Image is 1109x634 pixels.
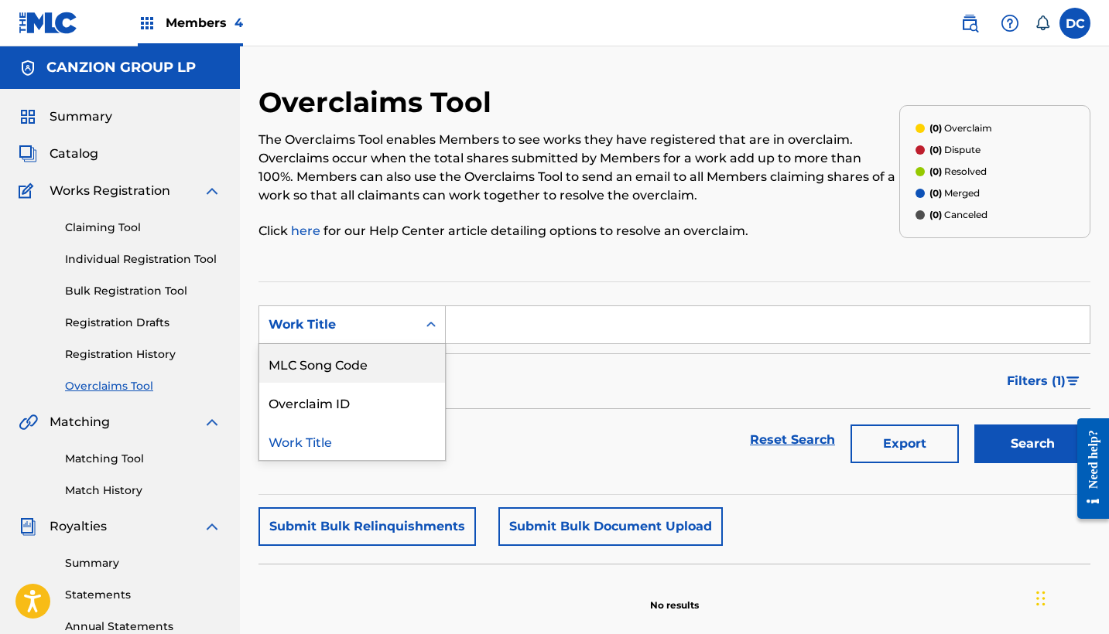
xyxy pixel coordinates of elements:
span: (0) [929,209,942,220]
p: Click for our Help Center article detailing options to resolve an overclaim. [258,222,899,240]
a: Bulk Registration Tool [65,283,221,299]
p: Canceled [929,208,987,222]
a: Registration Drafts [65,315,221,331]
p: The Overclaims Tool enables Members to see works they have registered that are in overclaim. Over... [258,131,899,205]
img: Summary [19,107,37,126]
img: Matching [19,413,38,431]
a: CatalogCatalog [19,145,98,163]
img: Catalog [19,145,37,163]
img: search [960,14,979,32]
iframe: Chat Widget [1032,560,1109,634]
a: Match History [65,482,221,499]
iframe: Resource Center [1066,405,1109,533]
div: Overclaim ID [259,383,445,421]
a: Summary [65,555,221,571]
a: Overclaims Tool [65,378,221,394]
div: Work Title [259,421,445,460]
span: Matching [50,413,110,431]
h2: Overclaims Tool [258,85,499,120]
button: Export [851,424,959,463]
img: expand [203,413,221,431]
div: Work Title [269,315,408,334]
div: Arrastrar [1036,575,1046,622]
span: Members [166,14,243,32]
img: expand [203,182,221,200]
a: Matching Tool [65,451,221,467]
div: Widget de chat [1032,560,1109,634]
button: Filters (1) [998,362,1090,401]
a: Reset Search [742,423,843,457]
h5: CANZION GROUP LP [46,59,196,77]
span: Summary [50,107,112,126]
img: Royalties [19,517,37,536]
p: Overclaim [929,121,992,135]
span: (0) [929,165,942,177]
p: Dispute [929,143,981,157]
img: Works Registration [19,182,39,200]
span: (0) [929,187,942,199]
button: Search [974,424,1090,463]
span: (0) [929,144,942,155]
span: Filters ( 1 ) [1007,372,1066,390]
span: (0) [929,122,942,134]
img: filter [1066,377,1080,386]
span: Works Registration [50,182,170,200]
span: Catalog [50,145,98,163]
a: SummarySummary [19,107,112,126]
div: Help [994,8,1025,39]
a: Individual Registration Tool [65,251,221,268]
a: Claiming Tool [65,220,221,236]
img: Accounts [19,59,37,77]
img: expand [203,517,221,536]
img: help [1001,14,1019,32]
a: Public Search [954,8,985,39]
a: Statements [65,587,221,603]
p: Resolved [929,165,987,179]
div: Notifications [1035,15,1050,31]
button: Submit Bulk Document Upload [498,507,723,546]
button: Submit Bulk Relinquishments [258,507,476,546]
a: Registration History [65,346,221,363]
div: MLC Song Code [259,344,445,383]
a: here [291,223,323,238]
form: Search Form [258,305,1090,471]
span: Royalties [50,517,107,536]
img: Top Rightsholders [138,14,156,32]
span: 4 [234,15,243,30]
div: User Menu [1059,8,1090,39]
img: MLC Logo [19,12,78,34]
p: No results [650,580,699,612]
p: Merged [929,186,980,200]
